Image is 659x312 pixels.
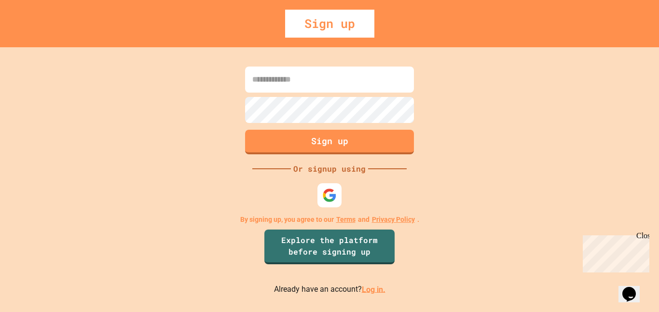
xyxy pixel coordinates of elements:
a: Privacy Policy [372,215,415,225]
div: Sign up [285,10,374,38]
a: Terms [336,215,356,225]
img: google-icon.svg [322,188,337,203]
a: Log in. [362,285,385,294]
button: Sign up [245,130,414,154]
p: Already have an account? [274,284,385,296]
iframe: chat widget [618,273,649,302]
div: Or signup using [291,163,368,175]
div: Chat with us now!Close [4,4,67,61]
a: Explore the platform before signing up [264,230,395,264]
p: By signing up, you agree to our and . [240,215,419,225]
iframe: chat widget [579,231,649,272]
